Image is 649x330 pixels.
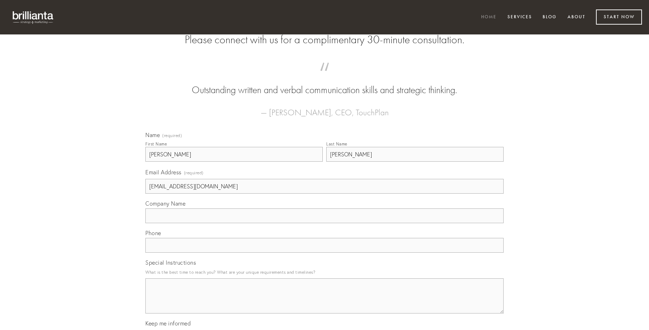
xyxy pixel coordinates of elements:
[145,141,167,147] div: First Name
[145,320,191,327] span: Keep me informed
[477,12,501,23] a: Home
[145,33,504,46] h2: Please connect with us for a complimentary 30-minute consultation.
[503,12,537,23] a: Services
[162,134,182,138] span: (required)
[145,200,185,207] span: Company Name
[157,70,492,97] blockquote: Outstanding written and verbal communication skills and strategic thinking.
[184,168,204,177] span: (required)
[563,12,590,23] a: About
[145,267,504,277] p: What is the best time to reach you? What are your unique requirements and timelines?
[326,141,347,147] div: Last Name
[7,7,60,27] img: brillianta - research, strategy, marketing
[145,169,182,176] span: Email Address
[145,259,196,266] span: Special Instructions
[157,97,492,119] figcaption: — [PERSON_NAME], CEO, TouchPlan
[538,12,561,23] a: Blog
[145,229,161,237] span: Phone
[157,70,492,83] span: “
[145,131,160,138] span: Name
[596,9,642,25] a: Start Now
